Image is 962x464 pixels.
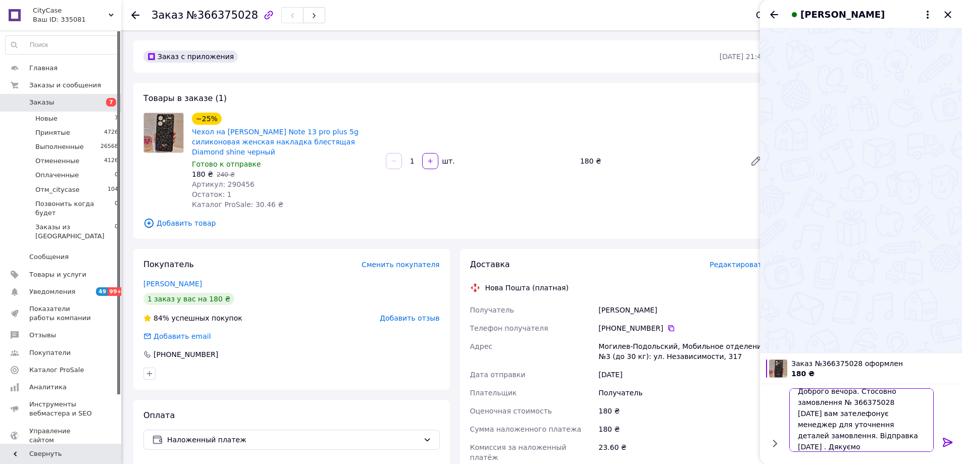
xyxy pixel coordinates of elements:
button: Назад [768,9,780,21]
span: 180 ₴ [791,370,815,378]
span: Получатель [470,306,514,314]
span: Выполненные [35,142,84,151]
span: CityCase [33,6,109,15]
div: [DATE] [596,366,768,384]
span: 0 [115,223,118,241]
span: Заказы [29,98,54,107]
div: Вернуться назад [131,10,139,20]
span: 4726 [104,128,118,137]
span: 26568 [100,142,118,151]
span: Заказ №366375028 оформлен [791,358,956,369]
span: 99+ [108,287,124,296]
span: Доставка [470,260,510,269]
span: Оплаченные [35,171,79,180]
span: Адрес [470,342,492,350]
div: Заказ с приложения [143,50,238,63]
span: Сообщения [29,252,69,262]
span: Уведомления [29,287,75,296]
span: Телефон получателя [470,324,548,332]
span: Заказы из [GEOGRAPHIC_DATA] [35,223,115,241]
div: Могилев-Подольский, Мобильное отделение №3 (до 30 кг): ул. Независимости, 317 [596,337,768,366]
span: Управление сайтом [29,427,93,445]
img: 6409033150_w100_h100_chehol-na-xiaomi.jpg [769,359,787,378]
span: Добавить отзыв [380,314,439,322]
span: 0 [115,171,118,180]
span: Позвонить когда будет [35,199,115,218]
span: Плательщик [470,389,517,397]
div: −25% [192,113,222,125]
button: [PERSON_NAME] [788,8,934,21]
div: [PHONE_NUMBER] [153,349,219,359]
span: Покупатель [143,260,194,269]
span: Заказы и сообщения [29,81,101,90]
span: 7 [115,114,118,123]
span: 7 [106,98,116,107]
div: 180 ₴ [596,420,768,438]
div: успешных покупок [143,313,242,323]
span: Наложенный платеж [167,434,419,445]
span: Каталог ProSale [29,366,84,375]
span: Товары в заказе (1) [143,93,227,103]
span: Дата отправки [470,371,526,379]
span: Сменить покупателя [362,261,439,269]
span: Комиссия за наложенный платёж [470,443,567,461]
div: 1 заказ у вас на 180 ₴ [143,293,234,305]
div: 180 ₴ [596,402,768,420]
span: Добавить товар [143,218,766,229]
span: Оценочная стоимость [470,407,552,415]
div: Получатель [596,384,768,402]
div: 180 ₴ [576,154,742,168]
span: Товары и услуги [29,270,86,279]
textarea: Доброго вечора. Стосовно замовлення № 366375028 [DATE] вам зателефонує менеджер для уточнення дет... [789,388,934,452]
span: Отмененные [35,157,79,166]
span: 49 [96,287,108,296]
span: 0 [115,199,118,218]
img: Чехол на xiaomi redmi Note 13 pro plus 5g силиконовая женская накладка блестящая Diamond shine че... [144,113,183,152]
a: Редактировать [746,151,766,171]
span: Главная [29,64,58,73]
div: Нова Пошта (платная) [483,283,571,293]
span: Сумма наложенного платежа [470,425,582,433]
input: Поиск [6,36,119,54]
span: 240 ₴ [217,171,235,178]
button: Закрыть [942,9,954,21]
span: Каталог ProSale: 30.46 ₴ [192,200,283,209]
span: Покупатели [29,348,71,357]
span: Новые [35,114,58,123]
span: [PERSON_NAME] [800,8,885,21]
a: [PERSON_NAME] [143,280,202,288]
span: Инструменты вебмастера и SEO [29,400,93,418]
time: [DATE] 21:47 [720,53,766,61]
span: 4126 [104,157,118,166]
span: Артикул: 290456 [192,180,255,188]
span: Аналитика [29,383,67,392]
div: [PHONE_NUMBER] [598,323,766,333]
span: Показатели работы компании [29,304,93,323]
span: Отзывы [29,331,56,340]
span: №366375028 [186,9,258,21]
div: Добавить email [153,331,212,341]
div: [PERSON_NAME] [596,301,768,319]
div: Статус заказа [756,10,824,20]
a: Чехол на [PERSON_NAME] Note 13 pro plus 5g силиконовая женская накладка блестящая Diamond shine ч... [192,128,359,156]
span: 104 [108,185,118,194]
div: шт. [439,156,455,166]
span: Принятые [35,128,70,137]
span: 180 ₴ [192,170,213,178]
span: Оплата [143,410,175,420]
span: Заказ [151,9,183,21]
div: Ваш ID: 335081 [33,15,121,24]
span: Отм_citycase [35,185,80,194]
span: 84% [154,314,169,322]
span: Редактировать [710,261,766,269]
span: Остаток: 1 [192,190,232,198]
div: Добавить email [142,331,212,341]
span: Готово к отправке [192,160,261,168]
button: Показать кнопки [768,437,781,450]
